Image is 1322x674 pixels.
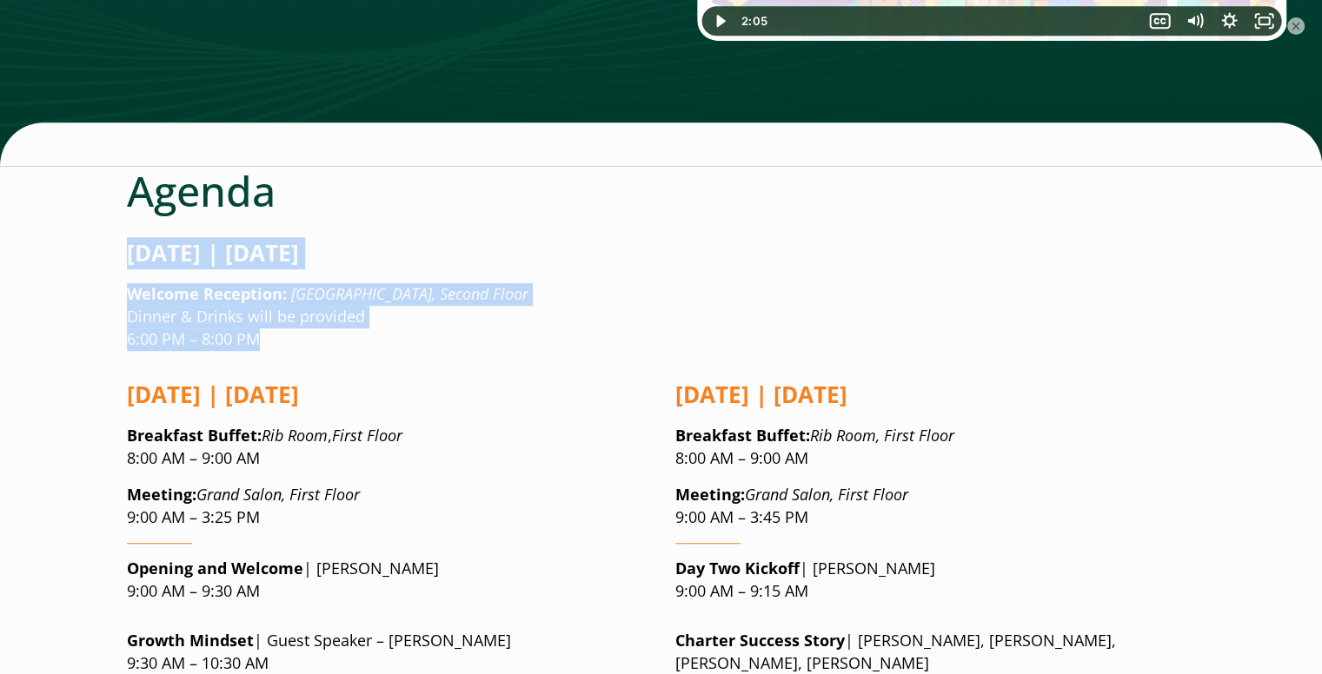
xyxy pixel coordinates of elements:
[127,237,299,268] strong: [DATE] | [DATE]
[127,484,648,529] p: 9:00 AM – 3:25 PM
[127,558,303,578] strong: Opening and Welcome
[675,630,845,651] strong: Charter Success Story
[127,379,299,410] strong: [DATE] | [DATE]
[291,283,528,304] em: [GEOGRAPHIC_DATA], Second Floor
[675,425,1196,470] p: 8:00 AM – 9:00 AM
[675,379,847,410] strong: [DATE] | [DATE]
[196,484,360,505] em: Grand Salon, First Floor
[1287,17,1305,35] button: ×
[332,425,402,446] em: First Floor
[675,484,1196,529] p: 9:00 AM – 3:45 PM
[675,484,745,505] strong: Meeting:
[127,484,196,505] strong: Meeting:
[745,484,908,505] em: Grand Salon, First Floor
[675,558,1196,603] p: | [PERSON_NAME] 9:00 AM – 9:15 AM
[810,425,954,446] em: Rib Room, First Floor
[675,425,806,446] strong: Breakfast Buffet
[127,558,648,603] p: | [PERSON_NAME] 9:00 AM – 9:30 AM
[127,425,262,446] strong: :
[127,283,287,304] strong: Welcome Reception:
[127,630,254,651] strong: Growth Mindset
[675,425,810,446] strong: :
[127,283,1196,351] p: Dinner & Drinks will be provided 6:00 PM – 8:00 PM
[127,425,648,470] p: , 8:00 AM – 9:00 AM
[127,166,1196,216] h2: Agenda
[262,425,328,446] em: Rib Room
[127,425,257,446] strong: Breakfast Buffet
[675,558,800,578] strong: Day Two Kickoff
